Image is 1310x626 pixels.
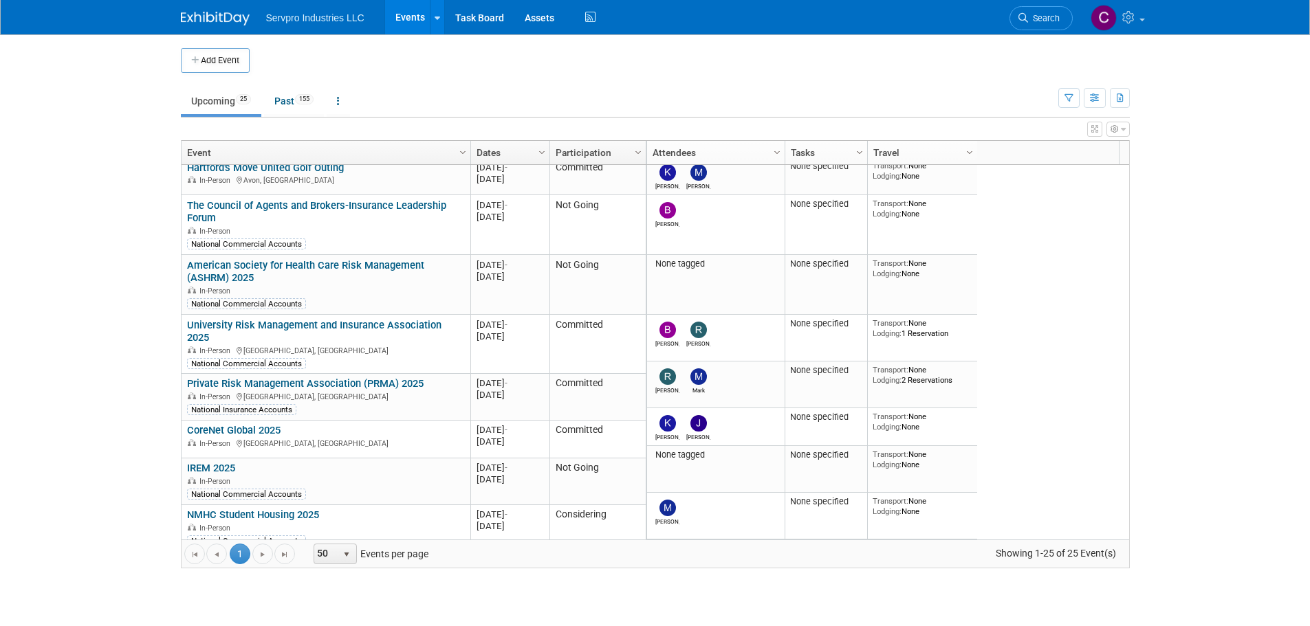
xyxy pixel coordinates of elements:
[655,219,679,227] div: Brian Donnelly
[187,462,235,474] a: IREM 2025
[477,211,543,223] div: [DATE]
[873,269,902,278] span: Lodging:
[187,404,296,415] div: National Insurance Accounts
[631,141,646,161] a: Column Settings
[477,520,543,532] div: [DATE]
[873,449,908,459] span: Transport:
[790,449,862,460] div: None specified
[188,477,196,484] img: In-Person Event
[264,88,324,114] a: Past155
[873,496,972,516] div: None None
[236,94,251,104] span: 25
[1028,13,1060,23] span: Search
[549,195,646,255] td: Not Going
[852,141,867,161] a: Column Settings
[187,390,464,402] div: [GEOGRAPHIC_DATA], [GEOGRAPHIC_DATA]
[873,422,902,432] span: Lodging:
[873,161,972,181] div: None None
[187,298,306,309] div: National Commercial Accounts
[549,505,646,552] td: Considering
[790,199,862,210] div: None specified
[181,88,261,114] a: Upcoming25
[549,157,646,195] td: Committed
[873,328,902,338] span: Lodging:
[505,200,507,210] span: -
[655,338,679,347] div: Beth Schoeller
[873,365,972,385] div: None 2 Reservations
[873,449,972,469] div: None None
[790,496,862,507] div: None specified
[653,141,776,164] a: Attendees
[189,549,200,560] span: Go to the first page
[873,460,902,469] span: Lodging:
[505,378,507,388] span: -
[188,227,196,234] img: In-Person Event
[188,346,196,353] img: In-Person Event
[873,199,972,219] div: None None
[181,12,250,25] img: ExhibitDay
[505,425,507,435] span: -
[873,365,908,375] span: Transport:
[652,258,779,269] div: None tagged
[477,508,543,520] div: [DATE]
[690,164,707,181] img: Monique Patton
[534,141,549,161] a: Column Settings
[873,375,902,385] span: Lodging:
[187,141,461,164] a: Event
[873,318,972,338] div: None 1 Reservation
[791,141,858,164] a: Tasks
[181,48,250,73] button: Add Event
[188,439,196,446] img: In-Person Event
[477,424,543,436] div: [DATE]
[655,181,679,190] div: Kim Cunha
[505,162,507,172] span: -
[230,544,250,564] span: 1
[187,489,306,500] div: National Commercial Accounts
[772,147,783,158] span: Column Settings
[873,171,902,181] span: Lodging:
[266,12,364,23] span: Servpro Industries LLC
[187,508,319,521] a: NMHC Student Housing 2025
[686,181,710,190] div: Monique Patton
[187,174,464,186] div: Avon, [GEOGRAPHIC_DATA]
[690,368,707,385] img: Mark Bristol
[873,161,908,170] span: Transport:
[199,439,234,448] span: In-Person
[199,524,234,533] span: In-Person
[295,94,314,104] span: 155
[505,509,507,519] span: -
[252,544,273,564] a: Go to the next page
[854,147,865,158] span: Column Settings
[549,315,646,374] td: Committed
[790,365,862,376] div: None specified
[477,331,543,342] div: [DATE]
[686,338,710,347] div: Rick Knox
[549,458,646,505] td: Not Going
[188,287,196,293] img: In-Person Event
[655,516,679,525] div: Maria Robertson
[257,549,268,560] span: Go to the next page
[199,477,234,486] span: In-Person
[873,209,902,219] span: Lodging:
[187,358,306,369] div: National Commercial Accounts
[505,320,507,330] span: -
[211,549,222,560] span: Go to the previous page
[477,173,543,185] div: [DATE]
[536,147,547,158] span: Column Settings
[1091,5,1117,31] img: Chris Chassagneux
[873,412,908,421] span: Transport:
[188,176,196,183] img: In-Person Event
[659,500,676,516] img: Maria Robertson
[686,385,710,394] div: Mark Bristol
[477,259,543,271] div: [DATE]
[790,161,862,172] div: None specified
[655,385,679,394] div: Rick Dubois
[187,319,441,344] a: University Risk Management and Insurance Association 2025
[187,535,306,546] div: National Commercial Accounts
[199,392,234,401] span: In-Person
[187,437,464,449] div: [GEOGRAPHIC_DATA], [GEOGRAPHIC_DATA]
[652,449,779,460] div: None tagged
[274,544,295,564] a: Go to the last page
[690,322,707,338] img: Rick Knox
[790,318,862,329] div: None specified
